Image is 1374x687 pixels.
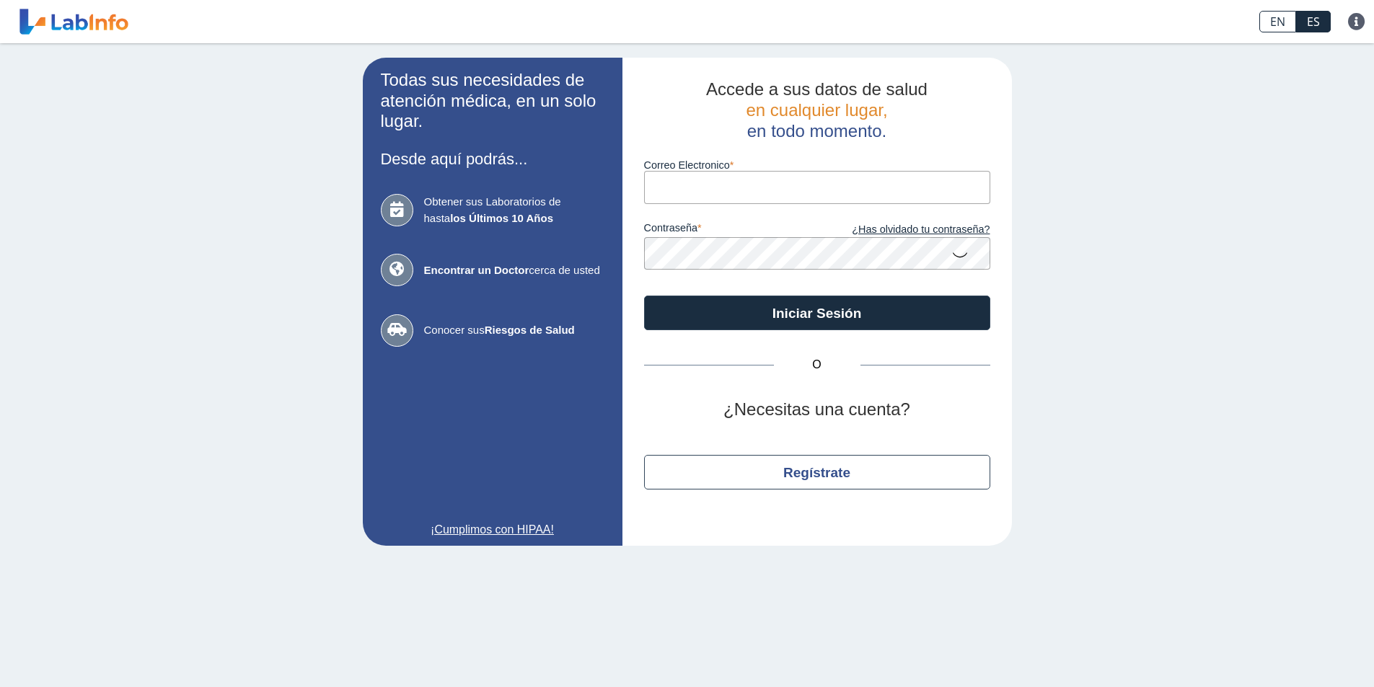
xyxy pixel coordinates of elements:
button: Regístrate [644,455,990,489]
b: Encontrar un Doctor [424,264,529,276]
h2: Todas sus necesidades de atención médica, en un solo lugar. [381,70,604,132]
span: O [774,356,860,373]
label: Correo Electronico [644,159,990,171]
h3: Desde aquí podrás... [381,150,604,168]
a: EN [1259,11,1296,32]
span: en cualquier lugar, [746,100,887,120]
a: ¡Cumplimos con HIPAA! [381,521,604,538]
h2: ¿Necesitas una cuenta? [644,399,990,420]
button: Iniciar Sesión [644,296,990,330]
b: los Últimos 10 Años [450,212,553,224]
span: Accede a sus datos de salud [706,79,928,99]
a: ES [1296,11,1331,32]
span: Obtener sus Laboratorios de hasta [424,194,604,226]
b: Riesgos de Salud [485,324,575,336]
a: ¿Has olvidado tu contraseña? [817,222,990,238]
span: Conocer sus [424,322,604,339]
label: contraseña [644,222,817,238]
span: cerca de usted [424,262,604,279]
span: en todo momento. [747,121,886,141]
